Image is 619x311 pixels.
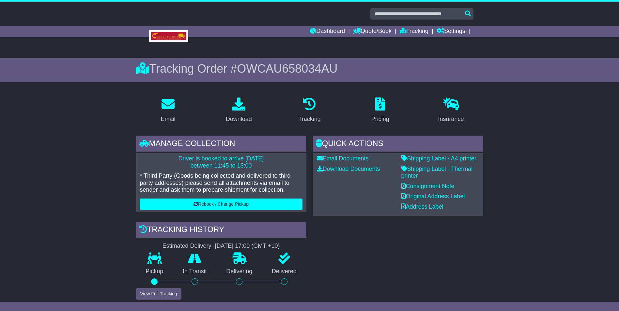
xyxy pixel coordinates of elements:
a: Dashboard [310,26,345,37]
a: Email [156,95,179,126]
div: Estimated Delivery - [136,243,306,250]
div: Tracking Order # [136,62,483,76]
div: Manage collection [136,136,306,153]
a: Email Documents [317,155,369,162]
div: Insurance [438,115,464,124]
p: Delivered [262,268,306,275]
a: Tracking [400,26,428,37]
div: Download [226,115,252,124]
div: Email [161,115,175,124]
a: Consignment Note [401,183,455,189]
a: Address Label [401,203,443,210]
span: OWCAU658034AU [237,62,337,75]
a: Settings [437,26,465,37]
p: In Transit [173,268,217,275]
a: Shipping Label - Thermal printer [401,166,473,179]
div: Pricing [371,115,389,124]
a: Insurance [434,95,468,126]
a: Download [222,95,256,126]
div: Quick Actions [313,136,483,153]
a: Original Address Label [401,193,465,200]
button: View Full Tracking [136,288,181,300]
a: Quote/Book [353,26,392,37]
div: Tracking history [136,222,306,239]
button: Rebook / Change Pickup [140,199,302,210]
p: Pickup [136,268,173,275]
a: Tracking [294,95,325,126]
a: Shipping Label - A4 printer [401,155,476,162]
a: Pricing [367,95,394,126]
p: Delivering [217,268,262,275]
p: * Third Party (Goods being collected and delivered to third party addresses) please send all atta... [140,172,302,194]
div: Tracking [298,115,320,124]
a: Download Documents [317,166,380,172]
div: [DATE] 17:00 (GMT +10) [215,243,280,250]
p: Driver is booked to arrive [DATE] between 11:45 to 15:00 [140,155,302,169]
